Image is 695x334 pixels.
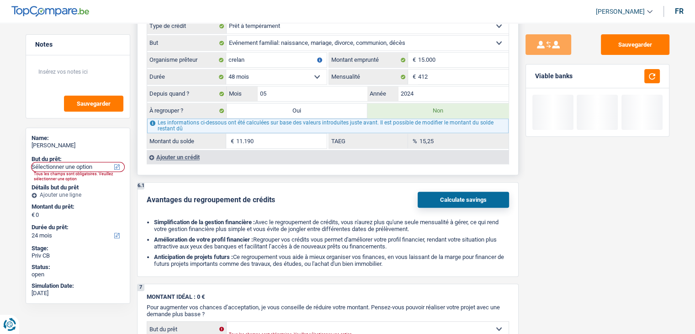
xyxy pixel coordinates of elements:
[147,70,226,84] label: Durée
[418,192,509,208] button: Calculate savings
[258,86,368,101] input: MM
[154,236,253,243] b: Amélioration de votre profil financier :
[227,103,368,118] label: Oui
[147,134,226,148] label: Montant du solde
[147,36,227,50] label: But
[154,219,509,232] li: Avec le regroupement de crédits, vous n'aurez plus qu'une seule mensualité à gérer, ce qui rend v...
[535,72,573,80] div: Viable banks
[11,6,89,17] img: TopCompare Logo
[675,7,684,16] div: fr
[367,103,509,118] label: Non
[589,4,653,19] a: [PERSON_NAME]
[154,236,509,250] li: Regrouper vos crédits vous permet d'améliorer votre profil financier, rendant votre situation plu...
[329,70,408,84] label: Mensualité
[32,271,124,278] div: open
[32,245,124,252] div: Stage:
[147,293,205,300] span: MONTANT IDÉAL : 0 €
[32,203,122,210] label: Montant du prêt:
[138,183,144,189] div: 6.1
[32,264,124,271] div: Status:
[154,219,255,226] b: Simplification de la gestion financière :
[147,103,227,118] label: À regrouper ?
[32,135,124,142] div: Name:
[32,290,124,297] div: [DATE]
[147,86,227,101] label: Depuis quand ?
[154,253,233,260] b: Anticipation de projets futurs :
[329,134,408,148] label: TAEG
[367,86,398,101] label: Année
[596,8,645,16] span: [PERSON_NAME]
[154,253,509,267] li: Ce regroupement vous aide à mieux organiser vos finances, en vous laissant de la marge pour finan...
[32,184,124,191] div: Détails but du prêt
[227,86,258,101] label: Mois
[147,150,509,164] div: Ajouter un crédit
[226,134,236,148] span: €
[32,252,124,259] div: Priv CB
[601,34,669,55] button: Sauvegarder
[408,70,418,84] span: €
[32,156,122,163] label: But du prêt:
[138,284,144,291] div: 7
[34,172,127,182] div: Tous les champs sont obligatoires. Veuillez sélectionner une option
[32,142,124,149] div: [PERSON_NAME]
[147,119,509,133] div: Les informations ci-dessous ont été calculées sur base des valeurs introduites juste avant. Il es...
[32,224,122,231] label: Durée du prêt:
[147,53,226,67] label: Organisme prêteur
[398,86,509,101] input: AAAA
[329,53,408,67] label: Montant emprunté
[408,53,418,67] span: €
[35,41,121,48] h5: Notes
[32,282,124,290] div: Simulation Date:
[32,192,124,198] div: Ajouter une ligne
[77,101,111,107] span: Sauvegarder
[32,211,35,219] span: €
[147,19,227,33] label: Type de crédit
[147,304,500,318] span: Pour augmenter vos chances d’acceptation, je vous conseille de réduire votre montant. Pensez-vous...
[147,195,275,204] div: Avantages du regroupement de crédits
[408,134,419,148] span: %
[64,96,123,112] button: Sauvegarder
